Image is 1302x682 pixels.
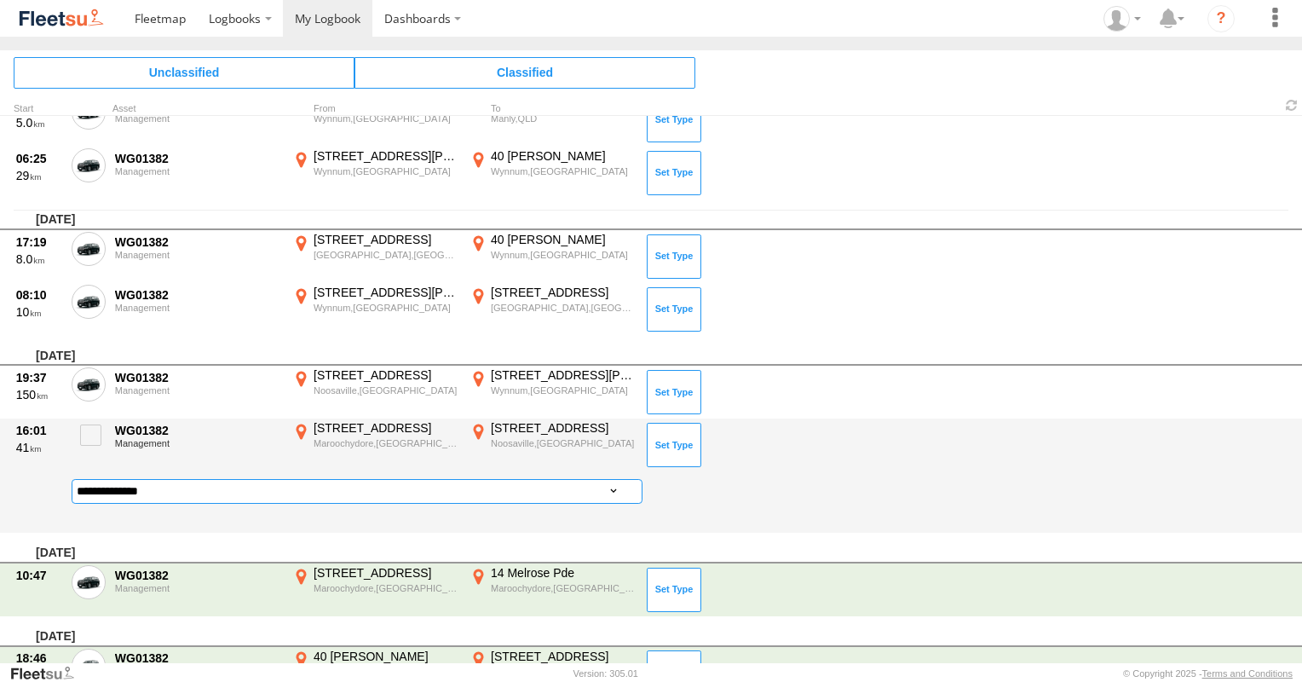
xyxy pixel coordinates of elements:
div: [STREET_ADDRESS][PERSON_NAME] [491,367,635,383]
div: From [290,105,460,113]
i: ? [1207,5,1235,32]
div: Management [115,438,280,448]
div: WG01382 [115,650,280,666]
div: [STREET_ADDRESS][PERSON_NAME] [314,285,458,300]
label: Click to View Event Location [290,420,460,470]
div: WG01382 [115,151,280,166]
label: Click to View Event Location [290,232,460,281]
div: WG01382 [115,370,280,385]
div: [STREET_ADDRESS] [491,649,635,664]
button: Click to Set [647,234,701,279]
div: [STREET_ADDRESS] [491,285,635,300]
div: Maroochydore,[GEOGRAPHIC_DATA] [314,582,458,594]
div: [STREET_ADDRESS] [314,367,458,383]
label: Click to View Event Location [467,420,637,470]
div: Wynnum,[GEOGRAPHIC_DATA] [491,384,635,396]
label: Click to View Event Location [290,95,460,145]
label: Click to View Event Location [290,367,460,417]
div: 8.0 [16,251,62,267]
div: Manly,QLD [491,113,635,124]
div: [STREET_ADDRESS][PERSON_NAME] [314,148,458,164]
div: Click to Sort [14,105,65,113]
div: Management [115,166,280,176]
button: Click to Set [647,151,701,195]
div: WG01382 [115,423,280,438]
div: 16:01 [16,423,62,438]
div: Maroochydore,[GEOGRAPHIC_DATA] [491,582,635,594]
div: 17:19 [16,234,62,250]
span: Click to view Unclassified Trips [14,57,354,88]
label: Click to View Event Location [467,367,637,417]
div: Management [115,250,280,260]
div: Wynnum,[GEOGRAPHIC_DATA] [491,249,635,261]
div: 19:37 [16,370,62,385]
button: Click to Set [647,423,701,467]
div: 40 [PERSON_NAME] [491,148,635,164]
a: Terms and Conditions [1202,668,1293,679]
div: 08:10 [16,287,62,303]
div: Noosaville,[GEOGRAPHIC_DATA] [314,384,458,396]
div: 14 Melrose Pde [491,565,635,581]
div: Management [115,303,280,313]
a: Visit our Website [9,665,88,682]
label: Click to View Event Location [467,565,637,615]
div: 150 [16,387,62,402]
div: [STREET_ADDRESS] [314,420,458,436]
div: Management [115,113,280,124]
div: [GEOGRAPHIC_DATA],[GEOGRAPHIC_DATA] [491,302,635,314]
div: 29 [16,168,62,183]
div: [GEOGRAPHIC_DATA],[GEOGRAPHIC_DATA] [314,249,458,261]
div: 40 [PERSON_NAME] [314,649,458,664]
div: Management [115,385,280,396]
div: 18:46 [16,650,62,666]
div: Maroochydore,[GEOGRAPHIC_DATA] [314,437,458,449]
div: 10 [16,304,62,320]
span: Refresh [1282,97,1302,113]
label: Click to View Event Location [290,148,460,198]
div: Management [115,583,280,593]
div: 06:25 [16,151,62,166]
label: Click to View Event Location [467,232,637,281]
div: Noosaville,[GEOGRAPHIC_DATA] [491,437,635,449]
div: 41 [16,440,62,455]
div: To [467,105,637,113]
button: Click to Set [647,568,701,612]
div: [STREET_ADDRESS] [314,565,458,581]
img: fleetsu-logo-horizontal.svg [17,7,106,30]
span: Click to view Classified Trips [354,57,695,88]
div: 5.0 [16,115,62,130]
label: Click to View Event Location [290,285,460,334]
div: Colin Mitchell [1097,6,1147,32]
label: Click to View Event Location [467,148,637,198]
label: Click to View Event Location [290,565,460,615]
div: 10:47 [16,568,62,583]
div: Asset [112,105,283,113]
button: Click to Set [647,98,701,142]
div: WG01382 [115,568,280,583]
div: Wynnum,[GEOGRAPHIC_DATA] [314,302,458,314]
button: Click to Set [647,370,701,414]
label: Click to View Event Location [467,285,637,334]
div: 40 [PERSON_NAME] [491,232,635,247]
div: Version: 305.01 [573,668,638,679]
div: [STREET_ADDRESS] [491,420,635,436]
div: WG01382 [115,287,280,303]
button: Click to Set [647,287,701,332]
div: © Copyright 2025 - [1123,668,1293,679]
div: Wynnum,[GEOGRAPHIC_DATA] [314,113,458,124]
div: Wynnum,[GEOGRAPHIC_DATA] [314,165,458,177]
label: Click to View Event Location [467,95,637,145]
div: WG01382 [115,234,280,250]
div: [STREET_ADDRESS] [314,232,458,247]
div: Wynnum,[GEOGRAPHIC_DATA] [491,165,635,177]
